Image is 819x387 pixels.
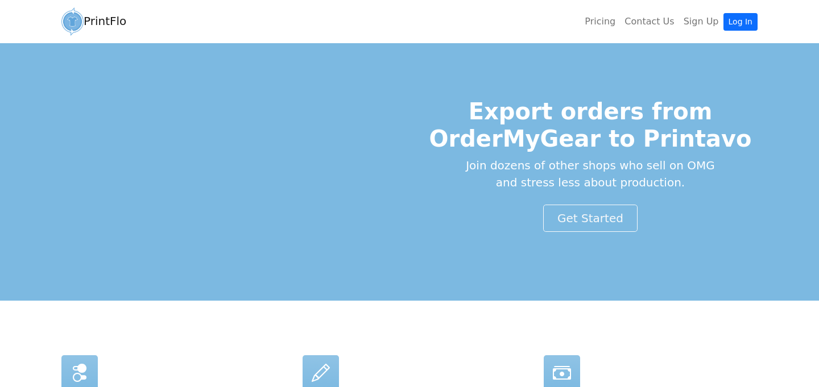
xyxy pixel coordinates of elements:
img: circular_logo-4a08d987a9942ce4795adb5847083485d81243b80dbf4c7330427bb863ee0966.png [61,7,84,36]
p: Join dozens of other shops who sell on OMG and stress less about production. [423,157,758,191]
a: Sign Up [679,10,723,33]
a: Pricing [580,10,620,33]
h1: Export orders from OrderMyGear to Printavo [423,98,758,152]
a: Get Started [543,205,638,232]
a: PrintFlo [61,5,126,39]
a: Log In [723,13,758,31]
a: Contact Us [620,10,679,33]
